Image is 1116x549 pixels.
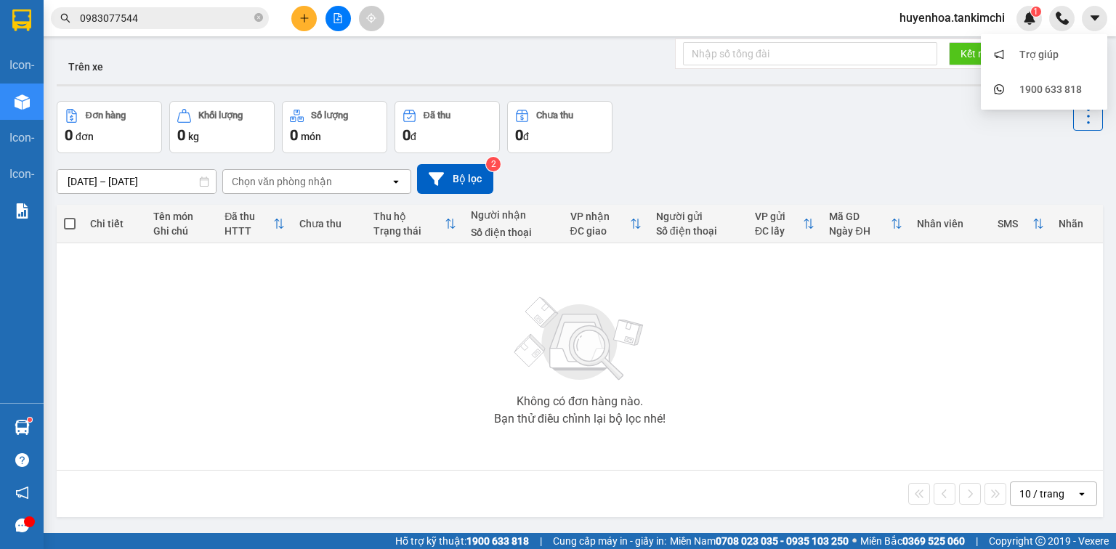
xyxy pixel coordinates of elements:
span: plus [299,13,310,23]
div: Nhân viên [917,218,982,229]
span: notification [15,486,29,500]
img: solution-icon [15,203,30,219]
button: caret-down [1082,6,1107,31]
span: caret-down [1088,12,1101,25]
span: đ [411,131,416,142]
span: | [540,533,542,549]
span: Hỗ trợ kỹ thuật: [395,533,529,549]
div: Chưa thu [299,218,359,229]
span: whats-app [994,84,1004,94]
button: Kết nối tổng đài [949,42,1043,65]
div: Đơn hàng [86,110,126,121]
span: notification [994,49,1004,60]
span: copyright [1035,536,1046,546]
div: Số lượng [311,110,348,121]
button: plus [291,6,317,31]
img: svg+xml;base64,PHN2ZyBjbGFzcz0ibGlzdC1wbHVnX19zdmciIHhtbG5zPSJodHRwOi8vd3d3LnczLm9yZy8yMDAwL3N2Zy... [507,288,652,390]
div: Tên món [153,211,211,222]
div: Chi tiết [90,218,139,229]
span: file-add [333,13,343,23]
span: aim [366,13,376,23]
div: SMS [998,218,1032,229]
div: Chưa thu [536,110,573,121]
button: file-add [325,6,351,31]
div: Trợ giúp [1019,46,1059,62]
sup: 2 [486,157,501,171]
button: Khối lượng0kg [169,101,275,153]
span: search [60,13,70,23]
th: Toggle SortBy [217,205,292,243]
span: ⚪️ [852,538,857,544]
button: Đơn hàng0đơn [57,101,162,153]
span: Miền Bắc [860,533,965,549]
div: Nhãn [1059,218,1096,229]
button: Chưa thu0đ [507,101,612,153]
th: Toggle SortBy [990,205,1051,243]
div: 1900 633 818 [1019,81,1082,97]
button: Trên xe [57,49,115,84]
img: icon-new-feature [1023,12,1036,25]
div: Không có đơn hàng nào. [517,396,643,407]
span: close-circle [254,13,263,22]
span: đơn [76,131,94,142]
th: Toggle SortBy [366,205,464,243]
button: Đã thu0đ [395,101,500,153]
th: Toggle SortBy [748,205,822,243]
div: icon- [9,129,34,147]
div: Bạn thử điều chỉnh lại bộ lọc nhé! [494,413,666,425]
div: Ngày ĐH [829,225,891,237]
span: kg [188,131,199,142]
button: aim [359,6,384,31]
div: icon- [9,56,34,74]
span: 0 [515,126,523,144]
div: Ghi chú [153,225,211,237]
div: Đã thu [225,211,273,222]
span: đ [523,131,529,142]
strong: 1900 633 818 [466,535,529,547]
span: message [15,518,29,532]
button: Bộ lọc [417,164,493,194]
div: Người nhận [471,209,555,221]
div: Trạng thái [373,225,445,237]
strong: 0369 525 060 [902,535,965,547]
input: Tìm tên, số ĐT hoặc mã đơn [80,10,251,26]
div: VP gửi [755,211,803,222]
th: Toggle SortBy [563,205,649,243]
svg: open [390,176,402,187]
strong: 0708 023 035 - 0935 103 250 [716,535,849,547]
span: close-circle [254,12,263,25]
span: question-circle [15,453,29,467]
div: Số điện thoại [471,227,555,238]
img: warehouse-icon [15,420,30,435]
span: 0 [403,126,411,144]
div: icon- [9,165,34,183]
th: Toggle SortBy [822,205,910,243]
div: ĐC giao [570,225,630,237]
div: Số điện thoại [656,225,740,237]
div: HTTT [225,225,273,237]
span: | [976,533,978,549]
sup: 1 [1031,7,1041,17]
img: phone-icon [1056,12,1069,25]
span: 1 [1033,7,1038,17]
div: Chọn văn phòng nhận [232,174,332,189]
div: 10 / trang [1019,487,1064,501]
span: món [301,131,321,142]
span: huyenhoa.tankimchi [888,9,1016,27]
div: Người gửi [656,211,740,222]
sup: 1 [28,418,32,422]
div: Đã thu [424,110,450,121]
div: Thu hộ [373,211,445,222]
span: 0 [290,126,298,144]
input: Select a date range. [57,170,216,193]
input: Nhập số tổng đài [683,42,937,65]
img: warehouse-icon [15,94,30,110]
div: ĐC lấy [755,225,803,237]
span: Kết nối tổng đài [961,46,1031,62]
span: 0 [177,126,185,144]
span: Cung cấp máy in - giấy in: [553,533,666,549]
div: Mã GD [829,211,891,222]
div: Khối lượng [198,110,243,121]
div: VP nhận [570,211,630,222]
button: Số lượng0món [282,101,387,153]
